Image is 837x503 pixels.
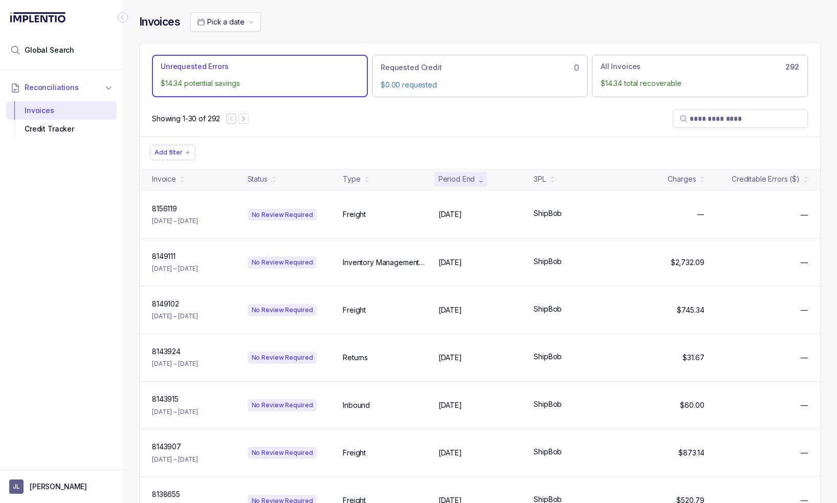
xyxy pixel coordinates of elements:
[248,256,317,269] div: No Review Required
[732,174,800,184] div: Creditable Errors ($)
[534,208,562,218] p: ShipBob
[25,82,79,93] span: Reconciliations
[117,11,129,24] div: Collapse Icon
[248,304,317,316] div: No Review Required
[801,305,808,315] span: —
[152,346,181,357] p: 8143924
[9,479,114,494] button: User initials[PERSON_NAME]
[152,442,181,452] p: 8143907
[152,114,220,124] p: Showing 1-30 of 292
[248,352,317,364] div: No Review Required
[152,311,198,321] p: [DATE] – [DATE]
[190,12,261,32] button: Date Range Picker
[682,353,704,363] p: $31.67
[152,299,179,309] p: 8149102
[152,216,198,226] p: [DATE] – [DATE]
[155,147,183,158] p: Add filter
[801,400,808,410] span: —
[801,353,808,363] span: —
[801,210,808,220] span: —
[678,448,704,458] p: $873.14
[534,256,562,267] p: ShipBob
[152,55,808,97] ul: Action Tab Group
[6,99,117,141] div: Reconciliations
[534,447,562,457] p: ShipBob
[680,400,704,410] p: $60.00
[248,447,317,459] div: No Review Required
[438,400,462,410] p: [DATE]
[438,448,462,458] p: [DATE]
[697,209,704,220] p: —
[601,61,641,72] p: All Invoices
[381,62,442,73] p: Requested Credit
[152,489,180,499] p: 8138655
[207,17,244,26] span: Pick a date
[801,257,808,268] span: —
[343,174,360,184] div: Type
[343,257,426,268] p: Inventory Management and Storage
[248,399,317,411] div: No Review Required
[438,174,475,184] div: Period End
[161,78,359,89] p: $14.34 potential savings
[197,17,244,27] search: Date Range Picker
[677,305,704,315] p: $745.34
[601,78,799,89] p: $14.34 total recoverable
[671,257,704,268] p: $2,732.09
[152,359,198,369] p: [DATE] – [DATE]
[343,353,368,363] p: Returns
[248,174,268,184] div: Status
[238,114,249,124] button: Next Page
[785,63,799,71] h6: 292
[152,264,198,274] p: [DATE] – [DATE]
[161,61,228,72] p: Unrequested Errors
[152,114,220,124] div: Remaining page entries
[152,204,177,214] p: 8156119
[9,479,24,494] span: User initials
[152,407,198,417] p: [DATE] – [DATE]
[152,251,175,261] p: 8149111
[534,399,562,409] p: ShipBob
[6,76,117,99] button: Reconciliations
[534,352,562,362] p: ShipBob
[534,174,546,184] div: 3PL
[343,305,366,315] p: Freight
[14,120,108,138] div: Credit Tracker
[152,454,198,465] p: [DATE] – [DATE]
[30,482,87,492] p: [PERSON_NAME]
[139,15,180,29] h4: Invoices
[248,209,317,221] div: No Review Required
[14,101,108,120] div: Invoices
[438,209,462,220] p: [DATE]
[343,209,366,220] p: Freight
[343,400,370,410] p: Inbound
[534,304,562,314] p: ShipBob
[668,174,696,184] div: Charges
[150,145,195,160] button: Filter Chip Add filter
[152,394,179,404] p: 8143915
[801,448,808,458] span: —
[438,257,462,268] p: [DATE]
[150,145,810,160] ul: Filter Group
[438,353,462,363] p: [DATE]
[438,305,462,315] p: [DATE]
[25,45,74,55] span: Global Search
[381,80,579,90] p: $0.00 requested
[152,174,176,184] div: Invoice
[381,61,579,74] div: 0
[343,448,366,458] p: Freight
